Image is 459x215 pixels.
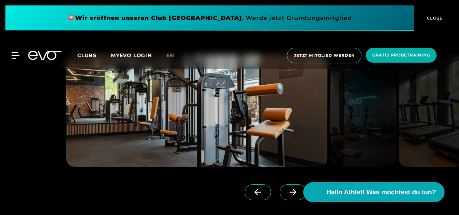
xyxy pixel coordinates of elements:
span: CLOSE [425,15,443,21]
a: MYEVO LOGIN [111,52,152,59]
a: en [166,51,183,60]
img: evofitness [66,55,327,167]
a: Gratis Probetraining [364,48,439,63]
a: Jetzt Mitglied werden [285,48,364,63]
button: Hallo Athlet! Was möchtest du tun? [303,182,445,202]
span: en [166,52,174,59]
img: evofitness [330,55,396,167]
span: Gratis Probetraining [372,52,430,58]
span: Jetzt Mitglied werden [294,52,355,59]
span: Hallo Athlet! Was möchtest du tun? [326,187,436,197]
a: Clubs [77,52,111,59]
button: CLOSE [414,5,454,31]
span: Clubs [77,52,96,59]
